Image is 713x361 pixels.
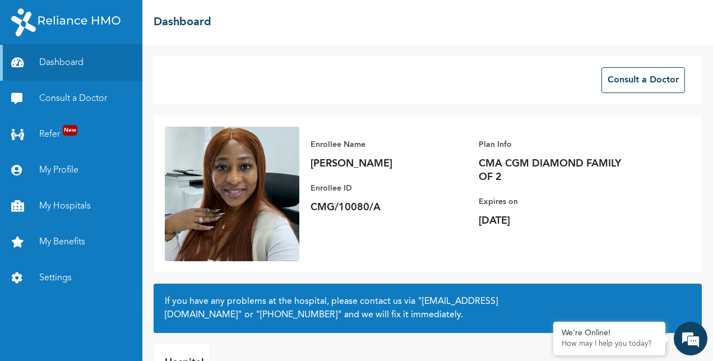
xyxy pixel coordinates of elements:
[311,138,467,151] p: Enrollee Name
[311,201,467,214] p: CMG/10080/A
[11,8,121,36] img: RelianceHMO's Logo
[479,195,636,209] p: Expires on
[311,157,467,170] p: [PERSON_NAME]
[154,14,211,31] h2: Dashboard
[165,295,691,322] h2: If you have any problems at the hospital, please contact us via or and we will fix it immediately.
[256,311,342,320] a: "[PHONE_NUMBER]"
[165,127,299,261] img: Enrollee
[311,182,467,195] p: Enrollee ID
[562,328,657,338] div: We're Online!
[479,214,636,228] p: [DATE]
[479,138,636,151] p: Plan Info
[601,67,685,93] button: Consult a Doctor
[479,157,636,184] p: CMA CGM DIAMOND FAMILY OF 2
[63,125,77,136] span: New
[562,340,657,349] p: How may I help you today?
